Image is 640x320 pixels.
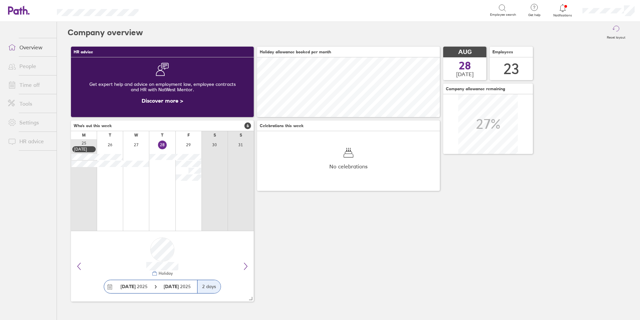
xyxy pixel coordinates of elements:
span: Employees [492,50,513,54]
div: Holiday [157,271,173,276]
div: T [161,133,163,138]
a: HR advice [3,135,57,148]
div: 2 days [197,280,221,293]
a: Discover more > [142,97,183,104]
span: Company allowance remaining [446,87,505,91]
div: [DATE] [74,147,94,152]
a: Overview [3,41,57,54]
span: HR advice [74,50,93,54]
span: No celebrations [329,163,368,169]
strong: [DATE] [164,283,180,289]
a: People [3,59,57,73]
a: Time off [3,78,57,92]
div: Search [157,7,174,13]
span: Who's out this week [74,123,112,128]
label: Reset layout [603,34,629,40]
span: Celebrations this week [260,123,304,128]
div: 23 [503,60,519,77]
div: Get expert help and advice on employment law, employee contracts and HR with NatWest Mentor. [76,76,248,98]
div: S [240,133,242,138]
span: Employee search [490,13,516,17]
span: Holiday allowance booked per month [260,50,331,54]
a: Notifications [552,3,574,17]
span: AUG [458,49,472,56]
div: F [187,133,190,138]
span: 2025 [121,284,148,289]
div: W [134,133,138,138]
span: 6 [244,122,251,129]
div: M [82,133,86,138]
span: [DATE] [456,71,474,77]
span: 2025 [164,284,191,289]
div: S [214,133,216,138]
h2: Company overview [68,22,143,43]
span: Notifications [552,13,574,17]
button: Reset layout [603,22,629,43]
a: Settings [3,116,57,129]
a: Tools [3,97,57,110]
span: Get help [524,13,545,17]
div: T [109,133,111,138]
strong: [DATE] [121,283,136,289]
span: 28 [459,60,471,71]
